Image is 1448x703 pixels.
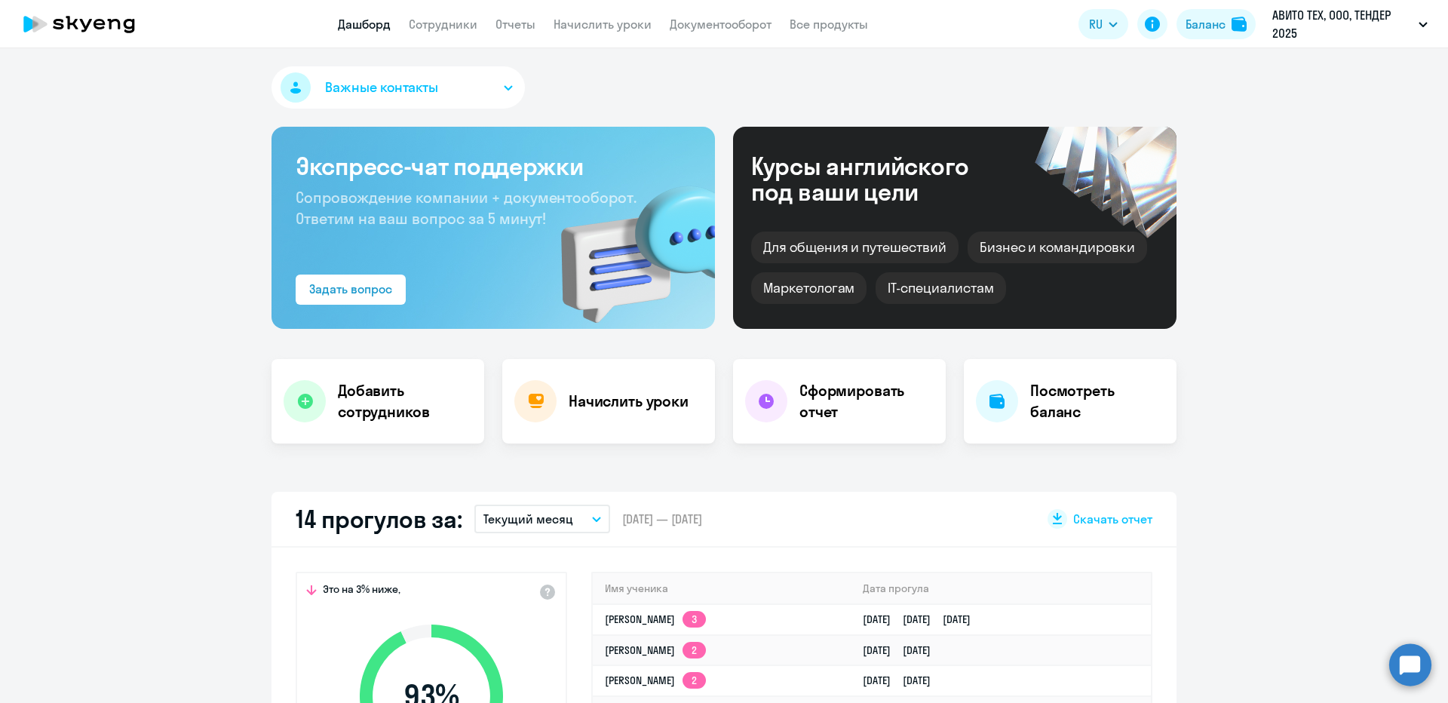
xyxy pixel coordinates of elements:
th: Имя ученика [593,573,851,604]
a: Дашборд [338,17,391,32]
a: [DATE][DATE][DATE] [863,612,983,626]
div: Баланс [1186,15,1226,33]
h4: Посмотреть баланс [1030,380,1164,422]
h2: 14 прогулов за: [296,504,462,534]
p: АВИТО ТЕХ, ООО, ТЕНДЕР 2025 [1272,6,1413,42]
div: Для общения и путешествий [751,232,959,263]
p: Текущий месяц [483,510,573,528]
th: Дата прогула [851,573,1151,604]
span: Скачать отчет [1073,511,1152,527]
button: Балансbalance [1176,9,1256,39]
span: Сопровождение компании + документооборот. Ответим на ваш вопрос за 5 минут! [296,188,637,228]
a: Отчеты [495,17,535,32]
a: [PERSON_NAME]3 [605,612,706,626]
button: Текущий месяц [474,505,610,533]
span: Это на 3% ниже, [323,582,400,600]
img: balance [1232,17,1247,32]
app-skyeng-badge: 3 [683,611,706,628]
div: IT-специалистам [876,272,1005,304]
h4: Начислить уроки [569,391,689,412]
a: Сотрудники [409,17,477,32]
a: Начислить уроки [554,17,652,32]
app-skyeng-badge: 2 [683,672,706,689]
button: АВИТО ТЕХ, ООО, ТЕНДЕР 2025 [1265,6,1435,42]
div: Бизнес и командировки [968,232,1147,263]
a: Все продукты [790,17,868,32]
h4: Сформировать отчет [799,380,934,422]
app-skyeng-badge: 2 [683,642,706,658]
h3: Экспресс-чат поддержки [296,151,691,181]
img: bg-img [539,159,715,329]
div: Курсы английского под ваши цели [751,153,1009,204]
a: [DATE][DATE] [863,674,943,687]
div: Задать вопрос [309,280,392,298]
span: RU [1089,15,1103,33]
a: [PERSON_NAME]2 [605,643,706,657]
button: RU [1078,9,1128,39]
a: [PERSON_NAME]2 [605,674,706,687]
button: Важные контакты [271,66,525,109]
a: Документооборот [670,17,772,32]
span: Важные контакты [325,78,438,97]
span: [DATE] — [DATE] [622,511,702,527]
button: Задать вопрос [296,275,406,305]
h4: Добавить сотрудников [338,380,472,422]
div: Маркетологам [751,272,867,304]
a: [DATE][DATE] [863,643,943,657]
